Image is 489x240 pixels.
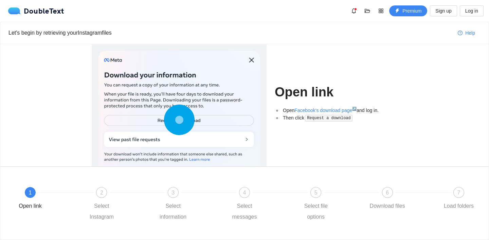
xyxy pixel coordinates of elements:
div: 6Download files [368,187,439,211]
span: folder-open [362,8,373,14]
span: bell [349,8,359,14]
div: 7Load folders [439,187,478,211]
div: 3Select information [153,187,225,222]
h1: Open link [275,84,397,100]
span: Log in [465,7,478,15]
div: Open link [19,201,42,211]
code: Request a download [305,115,352,122]
div: Select information [153,201,193,222]
li: Open and log in. [282,107,397,114]
div: Select file options [296,201,336,222]
sup: ↗ [352,107,357,111]
span: 5 [314,190,318,196]
span: 7 [457,190,460,196]
span: thunderbolt [395,8,400,14]
button: question-circleHelp [452,27,481,38]
div: Load folders [444,201,474,211]
span: 1 [29,190,32,196]
span: question-circle [458,31,463,36]
div: DoubleText [8,7,64,14]
div: 4Select messages [225,187,296,222]
button: Log in [460,5,484,16]
span: appstore [376,8,386,14]
span: 3 [171,190,175,196]
div: 1Open link [11,187,82,211]
div: Let's begin by retrieving your Instagram files [8,29,452,37]
button: Sign up [430,5,457,16]
button: thunderboltPremium [389,5,427,16]
div: Select Instagram [82,201,121,222]
span: Premium [402,7,421,15]
span: 6 [386,190,389,196]
div: 5Select file options [296,187,367,222]
div: 2Select Instagram [82,187,153,222]
a: logoDoubleText [8,7,64,14]
span: Sign up [435,7,451,15]
div: Download files [370,201,405,211]
button: appstore [376,5,386,16]
a: Facebook's download page↗ [294,108,357,113]
span: 4 [243,190,246,196]
img: logo [8,7,24,14]
button: bell [348,5,359,16]
li: Then click [282,114,397,122]
span: 2 [100,190,103,196]
div: Select messages [225,201,264,222]
span: Help [465,29,475,37]
button: folder-open [362,5,373,16]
